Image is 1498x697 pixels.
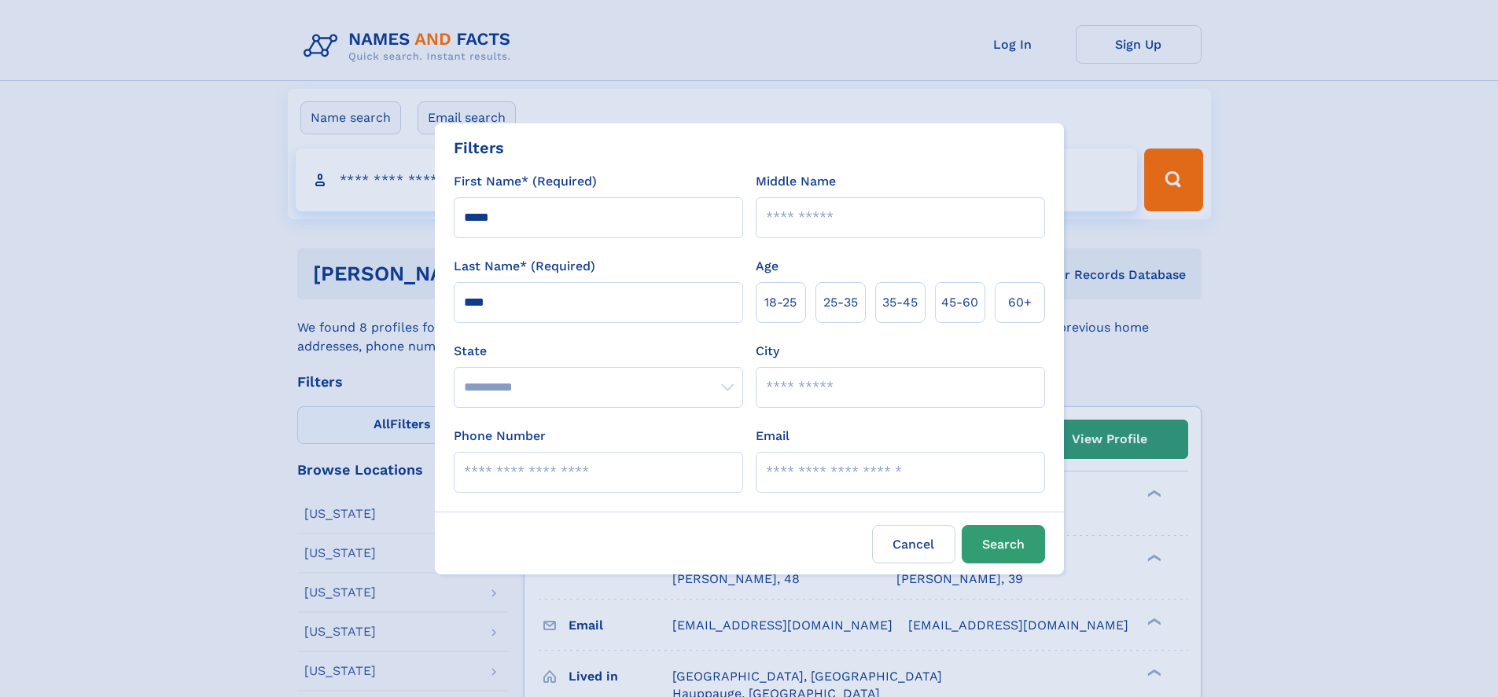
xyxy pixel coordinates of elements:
[941,293,978,312] span: 45‑60
[1008,293,1032,312] span: 60+
[454,257,595,276] label: Last Name* (Required)
[962,525,1045,563] button: Search
[454,342,743,361] label: State
[756,427,789,446] label: Email
[764,293,797,312] span: 18‑25
[454,427,546,446] label: Phone Number
[756,172,836,191] label: Middle Name
[454,172,597,191] label: First Name* (Required)
[823,293,858,312] span: 25‑35
[756,342,779,361] label: City
[882,293,918,312] span: 35‑45
[454,136,504,160] div: Filters
[756,257,778,276] label: Age
[872,525,955,563] label: Cancel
